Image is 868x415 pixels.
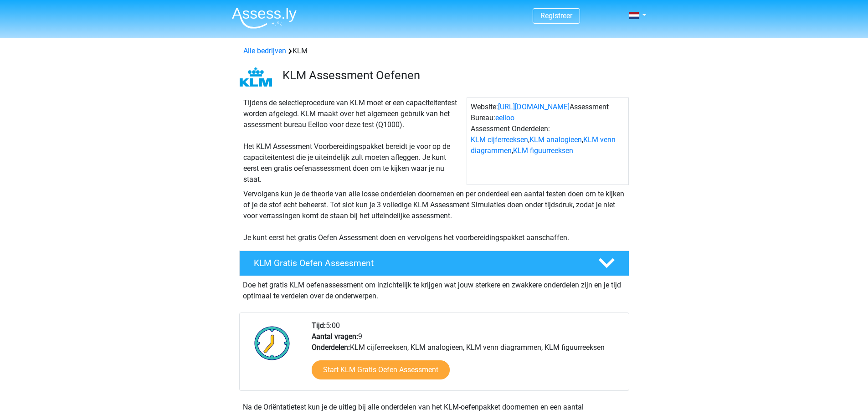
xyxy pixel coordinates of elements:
div: 5:00 9 KLM cijferreeksen, KLM analogieen, KLM venn diagrammen, KLM figuurreeksen [305,320,628,390]
a: KLM analogieen [529,135,582,144]
img: Assessly [232,7,297,29]
div: Tijdens de selectieprocedure van KLM moet er een capaciteitentest worden afgelegd. KLM maakt over... [240,97,467,185]
h3: KLM Assessment Oefenen [282,68,622,82]
a: [URL][DOMAIN_NAME] [498,102,570,111]
a: Registreer [540,11,572,20]
div: Vervolgens kun je de theorie van alle losse onderdelen doornemen en per onderdeel een aantal test... [240,189,629,243]
a: eelloo [495,113,514,122]
a: KLM cijferreeksen [471,135,528,144]
div: Website: Assessment Bureau: Assessment Onderdelen: , , , [467,97,629,185]
h4: KLM Gratis Oefen Assessment [254,258,584,268]
div: Doe het gratis KLM oefenassessment om inzichtelijk te krijgen wat jouw sterkere en zwakkere onder... [239,276,629,302]
a: KLM figuurreeksen [513,146,573,155]
a: KLM venn diagrammen [471,135,616,155]
b: Aantal vragen: [312,332,358,341]
a: Alle bedrijven [243,46,286,55]
img: Klok [249,320,295,366]
div: KLM [240,46,629,56]
a: KLM Gratis Oefen Assessment [236,251,633,276]
a: Start KLM Gratis Oefen Assessment [312,360,450,379]
b: Tijd: [312,321,326,330]
b: Onderdelen: [312,343,350,352]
